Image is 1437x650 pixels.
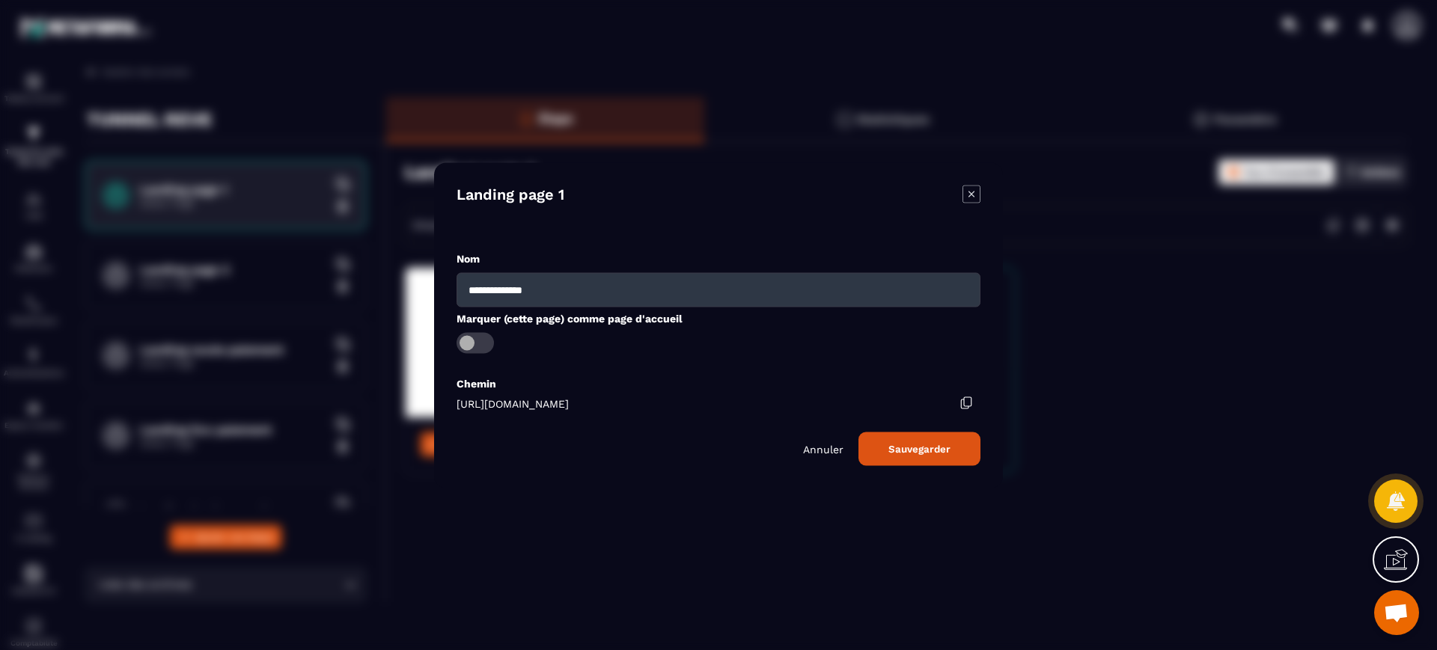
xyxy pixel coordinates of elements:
[803,443,843,455] p: Annuler
[457,377,496,389] label: Chemin
[457,252,480,264] label: Nom
[1374,590,1419,635] div: Ouvrir le chat
[457,185,564,206] h4: Landing page 1
[457,312,683,324] label: Marquer (cette page) comme page d'accueil
[457,397,569,409] span: [URL][DOMAIN_NAME]
[858,432,980,465] button: Sauvegarder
